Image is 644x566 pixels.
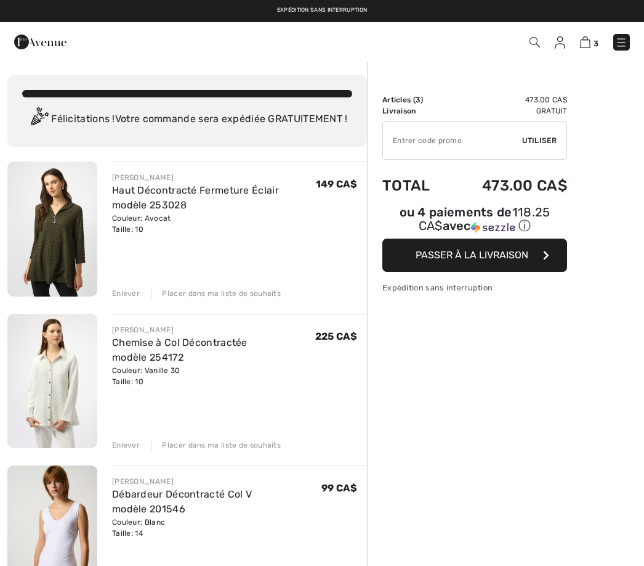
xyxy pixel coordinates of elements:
[112,517,321,539] div: Couleur: Blanc Taille: 14
[382,105,449,117] td: Livraison
[315,330,357,342] span: 225 CA$
[419,205,550,233] span: 118.25 CA$
[112,476,321,487] div: [PERSON_NAME]
[112,440,140,451] div: Enlever
[383,122,522,159] input: Code promo
[112,488,252,515] a: Débardeur Décontracté Col V modèle 201546
[151,288,281,299] div: Placer dans ma liste de souhaits
[471,222,515,233] img: Sezzle
[316,178,357,190] span: 149 CA$
[382,165,449,207] td: Total
[580,35,598,49] a: 3
[382,94,449,105] td: Articles ( )
[382,282,567,293] div: Expédition sans interruption
[416,249,528,261] span: Passer à la livraison
[555,36,565,49] img: Mes infos
[382,207,567,234] div: ou 4 paiements de avec
[151,440,281,451] div: Placer dans ma liste de souhaits
[14,30,66,54] img: 1ère Avenue
[14,35,66,47] a: 1ère Avenue
[7,162,97,297] img: Haut Décontracté Fermeture Éclair modèle 253028
[7,314,97,449] img: Chemise à Col Décontractée modèle 254172
[594,39,598,48] span: 3
[321,482,357,494] span: 99 CA$
[112,172,316,183] div: [PERSON_NAME]
[449,105,567,117] td: Gratuit
[416,96,421,104] span: 3
[112,288,140,299] div: Enlever
[112,184,279,211] a: Haut Décontracté Fermeture Éclair modèle 253028
[615,36,627,49] img: Menu
[522,135,557,146] span: Utiliser
[449,94,567,105] td: 473.00 CA$
[112,365,315,387] div: Couleur: Vanille 30 Taille: 10
[382,239,567,272] button: Passer à la livraison
[580,36,590,48] img: Panier d'achat
[529,37,540,47] img: Recherche
[22,107,352,132] div: Félicitations ! Votre commande sera expédiée GRATUITEMENT !
[112,213,316,235] div: Couleur: Avocat Taille: 10
[382,207,567,239] div: ou 4 paiements de118.25 CA$avecSezzle Cliquez pour en savoir plus sur Sezzle
[26,107,51,132] img: Congratulation2.svg
[112,337,248,363] a: Chemise à Col Décontractée modèle 254172
[112,324,315,335] div: [PERSON_NAME]
[449,165,567,207] td: 473.00 CA$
